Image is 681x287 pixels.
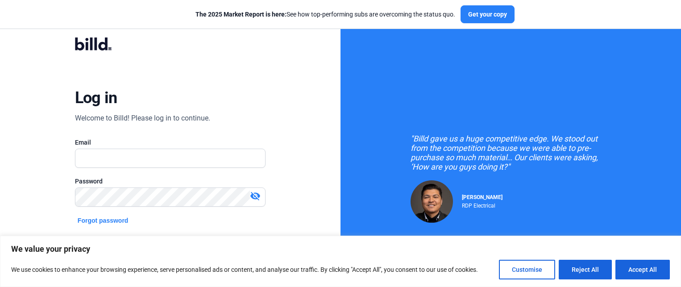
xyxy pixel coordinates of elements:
[411,134,611,171] div: "Billd gave us a huge competitive edge. We stood out from the competition because we were able to...
[499,260,555,279] button: Customise
[559,260,612,279] button: Reject All
[75,138,266,147] div: Email
[11,264,478,275] p: We use cookies to enhance your browsing experience, serve personalised ads or content, and analys...
[75,88,117,108] div: Log in
[195,10,455,19] div: See how top-performing subs are overcoming the status quo.
[250,191,261,201] mat-icon: visibility_off
[461,5,515,23] button: Get your copy
[75,177,266,186] div: Password
[11,244,670,254] p: We value your privacy
[195,11,287,18] span: The 2025 Market Report is here:
[411,180,453,223] img: Raul Pacheco
[615,260,670,279] button: Accept All
[462,194,502,200] span: [PERSON_NAME]
[75,113,210,124] div: Welcome to Billd! Please log in to continue.
[462,200,502,209] div: RDP Electrical
[75,216,131,225] button: Forgot password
